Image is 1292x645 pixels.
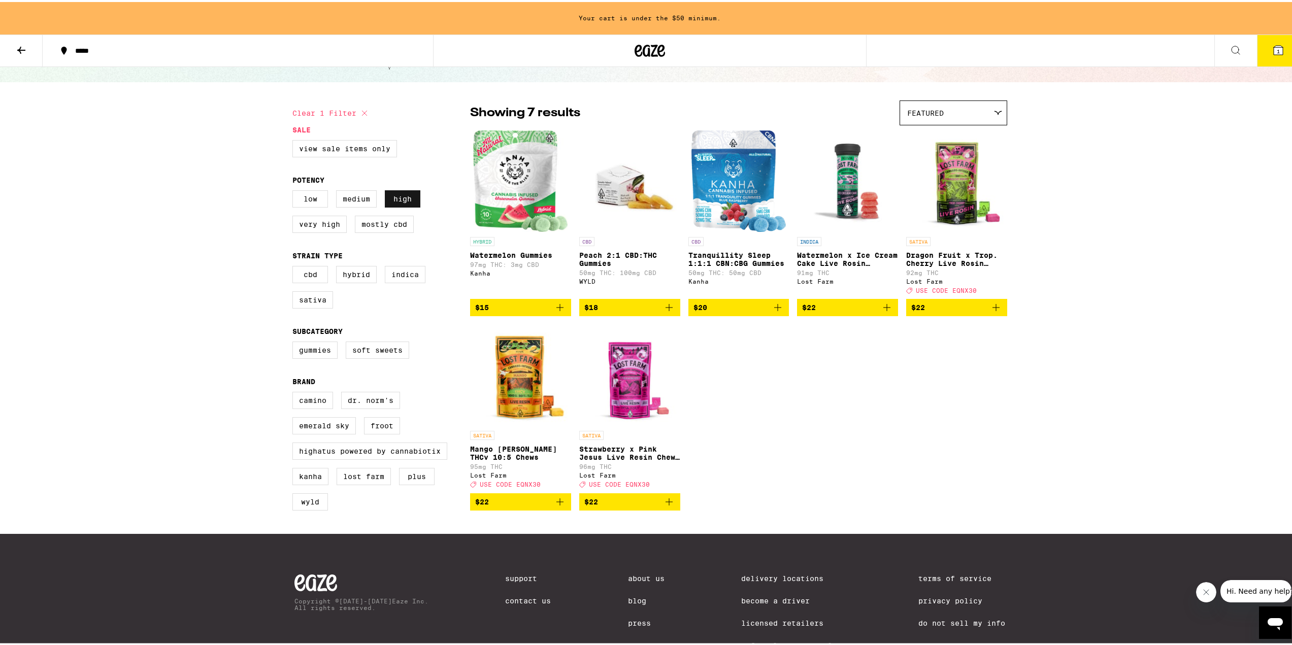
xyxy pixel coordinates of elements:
[906,297,1007,314] button: Add to bag
[1277,46,1280,52] span: 1
[346,340,409,357] label: Soft Sweets
[1259,604,1291,637] iframe: Button to launch messaging window
[292,415,356,432] label: Emerald Sky
[505,572,551,581] a: Support
[688,235,704,244] p: CBD
[470,443,571,459] p: Mango [PERSON_NAME] THCv 10:5 Chews
[579,429,604,438] p: SATIVA
[579,276,680,283] div: WYLD
[906,235,931,244] p: SATIVA
[292,98,371,124] button: Clear 1 filter
[589,480,650,486] span: USE CODE EQNX30
[470,268,571,275] div: Kanha
[797,235,821,244] p: INDICA
[741,572,842,581] a: Delivery Locations
[292,340,338,357] label: Gummies
[1220,578,1291,600] iframe: Message from company
[628,617,665,625] a: Press
[802,301,816,310] span: $22
[292,264,328,281] label: CBD
[797,249,898,265] p: Watermelon x Ice Cream Cake Live Rosin Gummies
[579,128,680,230] img: WYLD - Peach 2:1 CBD:THC Gummies
[292,491,328,508] label: WYLD
[584,496,598,504] span: $22
[470,128,571,297] a: Open page for Watermelon Gummies from Kanha
[505,595,551,603] a: Contact Us
[470,103,580,120] p: Showing 7 results
[470,461,571,468] p: 95mg THC
[741,617,842,625] a: Licensed Retailers
[1196,580,1216,600] iframe: Close message
[907,107,944,115] span: Featured
[579,322,680,491] a: Open page for Strawberry x Pink Jesus Live Resin Chews - 100mg from Lost Farm
[292,289,333,307] label: Sativa
[470,322,571,491] a: Open page for Mango Jack Herer THCv 10:5 Chews from Lost Farm
[292,174,324,182] legend: Potency
[470,235,494,244] p: HYBRID
[292,250,343,258] legend: Strain Type
[292,214,347,231] label: Very High
[341,390,400,407] label: Dr. Norm's
[336,188,377,206] label: Medium
[385,264,425,281] label: Indica
[916,285,977,292] span: USE CODE EQNX30
[584,301,598,310] span: $18
[906,249,1007,265] p: Dragon Fruit x Trop. Cherry Live Rosin Chews
[294,596,428,609] p: Copyright © [DATE]-[DATE] Eaze Inc. All rights reserved.
[579,297,680,314] button: Add to bag
[470,322,571,424] img: Lost Farm - Mango Jack Herer THCv 10:5 Chews
[473,128,568,230] img: Kanha - Watermelon Gummies
[470,429,494,438] p: SATIVA
[579,470,680,477] div: Lost Farm
[918,617,1005,625] a: Do Not Sell My Info
[918,595,1005,603] a: Privacy Policy
[688,297,789,314] button: Add to bag
[911,301,925,310] span: $22
[628,572,665,581] a: About Us
[906,128,1007,297] a: Open page for Dragon Fruit x Trop. Cherry Live Rosin Chews from Lost Farm
[628,595,665,603] a: Blog
[906,276,1007,283] div: Lost Farm
[475,496,489,504] span: $22
[292,466,328,483] label: Kanha
[292,188,328,206] label: Low
[475,301,489,310] span: $15
[579,461,680,468] p: 96mg THC
[691,128,786,230] img: Kanha - Tranquillity Sleep 1:1:1 CBN:CBG Gummies
[906,128,1007,230] img: Lost Farm - Dragon Fruit x Trop. Cherry Live Rosin Chews
[688,128,789,297] a: Open page for Tranquillity Sleep 1:1:1 CBN:CBG Gummies from Kanha
[693,301,707,310] span: $20
[688,267,789,274] p: 50mg THC: 50mg CBD
[470,491,571,508] button: Add to bag
[797,128,898,230] img: Lost Farm - Watermelon x Ice Cream Cake Live Rosin Gummies
[688,249,789,265] p: Tranquillity Sleep 1:1:1 CBN:CBG Gummies
[688,276,789,283] div: Kanha
[918,572,1005,581] a: Terms of Service
[906,267,1007,274] p: 92mg THC
[292,124,311,132] legend: Sale
[579,491,680,508] button: Add to bag
[6,7,73,15] span: Hi. Need any help?
[355,214,414,231] label: Mostly CBD
[579,267,680,274] p: 50mg THC: 100mg CBD
[292,440,447,458] label: Highatus Powered by Cannabiotix
[292,390,333,407] label: Camino
[470,259,571,266] p: 97mg THC: 3mg CBD
[797,276,898,283] div: Lost Farm
[292,138,397,155] label: View Sale Items Only
[399,466,435,483] label: PLUS
[797,128,898,297] a: Open page for Watermelon x Ice Cream Cake Live Rosin Gummies from Lost Farm
[336,264,377,281] label: Hybrid
[579,322,680,424] img: Lost Farm - Strawberry x Pink Jesus Live Resin Chews - 100mg
[480,480,541,486] span: USE CODE EQNX30
[579,249,680,265] p: Peach 2:1 CBD:THC Gummies
[741,595,842,603] a: Become a Driver
[364,415,400,432] label: Froot
[470,249,571,257] p: Watermelon Gummies
[579,128,680,297] a: Open page for Peach 2:1 CBD:THC Gummies from WYLD
[579,235,594,244] p: CBD
[470,470,571,477] div: Lost Farm
[797,267,898,274] p: 91mg THC
[337,466,391,483] label: Lost Farm
[292,325,343,333] legend: Subcategory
